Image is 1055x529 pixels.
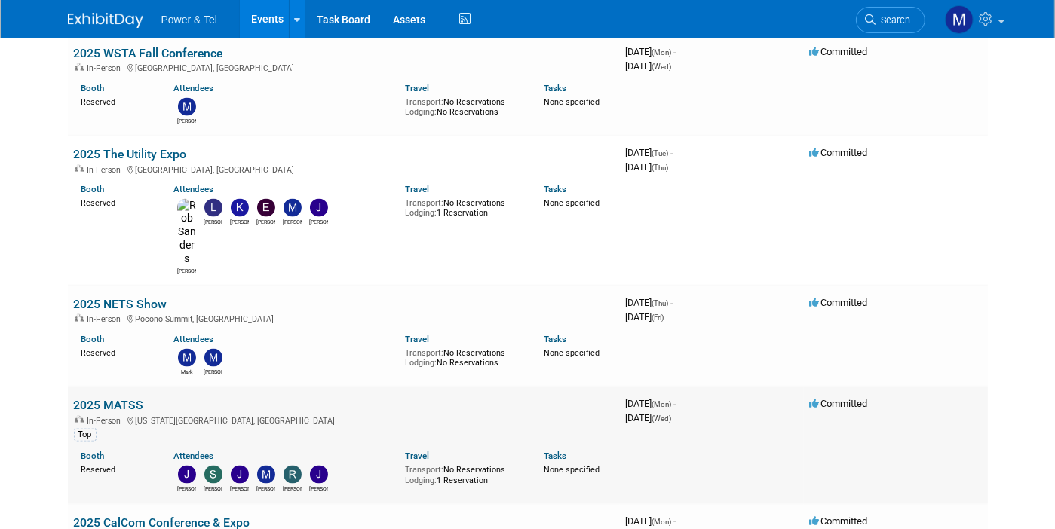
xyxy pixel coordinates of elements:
span: None specified [544,97,600,107]
img: Mike Kruszewski [284,199,302,217]
a: Travel [405,334,429,344]
span: Committed [810,297,868,308]
a: Booth [81,184,105,194]
span: Lodging: [405,208,437,218]
span: [DATE] [626,60,672,72]
img: Madalyn Bobbitt [945,5,974,34]
span: Lodging: [405,358,437,368]
span: (Wed) [652,414,672,423]
span: (Thu) [652,299,669,307]
span: - [671,297,673,308]
a: 2025 WSTA Fall Conference [74,46,223,60]
span: [DATE] [626,161,669,173]
img: Jason Cook [310,199,328,217]
span: [DATE] [626,398,676,409]
a: Tasks [544,451,566,461]
div: [US_STATE][GEOGRAPHIC_DATA], [GEOGRAPHIC_DATA] [74,414,614,426]
div: Michael Mackeben [204,367,222,376]
img: ExhibitDay [68,13,143,28]
img: Ron Rafalzik [284,466,302,484]
span: Lodging: [405,107,437,117]
span: Transport: [405,465,443,475]
a: Travel [405,451,429,461]
span: [DATE] [626,311,664,323]
span: (Thu) [652,164,669,172]
div: Jason Cook [230,484,249,493]
img: Scott Perkins [204,466,222,484]
div: No Reservations 1 Reservation [405,195,521,219]
img: Mark Monteleone [178,349,196,367]
span: (Mon) [652,48,672,57]
div: Rob Sanders [177,266,196,275]
img: In-Person Event [75,314,84,322]
span: In-Person [87,416,126,426]
span: Transport: [405,97,443,107]
img: Kevin Wilkes [231,199,249,217]
img: Jeff Danner [310,466,328,484]
span: [DATE] [626,297,673,308]
span: Search [876,14,911,26]
div: [GEOGRAPHIC_DATA], [GEOGRAPHIC_DATA] [74,163,614,175]
a: Booth [81,83,105,93]
span: In-Person [87,314,126,324]
a: Tasks [544,83,566,93]
span: (Mon) [652,400,672,408]
div: Scott Perkins [204,484,222,493]
img: Jason Cook [231,466,249,484]
div: [GEOGRAPHIC_DATA], [GEOGRAPHIC_DATA] [74,61,614,73]
div: No Reservations No Reservations [405,345,521,368]
img: Michael Mackeben [178,98,196,116]
div: No Reservations 1 Reservation [405,462,521,485]
img: Judd Bartley [178,466,196,484]
span: [DATE] [626,412,672,424]
img: In-Person Event [75,416,84,424]
div: Judd Bartley [177,484,196,493]
div: Mike Brems [256,484,275,493]
div: Pocono Summit, [GEOGRAPHIC_DATA] [74,312,614,324]
span: In-Person [87,63,126,73]
span: Transport: [405,198,443,208]
a: Tasks [544,184,566,194]
div: Jason Cook [309,217,328,226]
span: (Fri) [652,313,664,322]
img: In-Person Event [75,165,84,173]
img: Edward Sudina [257,199,275,217]
div: Mike Kruszewski [283,217,302,226]
span: None specified [544,348,600,358]
img: In-Person Event [75,63,84,71]
a: Attendees [173,451,213,461]
span: Committed [810,46,868,57]
div: Jeff Danner [309,484,328,493]
div: Reserved [81,462,152,475]
div: No Reservations No Reservations [405,94,521,118]
span: Lodging: [405,475,437,485]
div: Reserved [81,94,152,108]
div: Top [74,428,97,442]
a: Tasks [544,334,566,344]
span: - [674,515,676,527]
span: Power & Tel [161,14,217,26]
a: Booth [81,451,105,461]
a: Attendees [173,83,213,93]
a: Booth [81,334,105,344]
span: In-Person [87,165,126,175]
a: 2025 MATSS [74,398,144,412]
span: (Tue) [652,149,669,157]
div: Ron Rafalzik [283,484,302,493]
span: - [674,46,676,57]
div: Reserved [81,345,152,359]
span: [DATE] [626,515,676,527]
span: Committed [810,515,868,527]
div: Lydia Lott [204,217,222,226]
a: Attendees [173,184,213,194]
span: Transport: [405,348,443,358]
img: Rob Sanders [177,199,196,266]
a: 2025 The Utility Expo [74,147,187,161]
div: Kevin Wilkes [230,217,249,226]
span: [DATE] [626,147,673,158]
img: Mike Brems [257,466,275,484]
div: Michael Mackeben [177,116,196,125]
span: - [671,147,673,158]
img: Lydia Lott [204,199,222,217]
a: Travel [405,184,429,194]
